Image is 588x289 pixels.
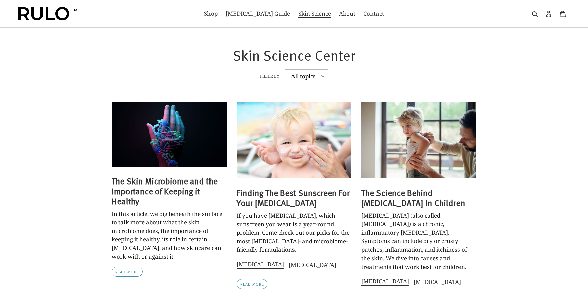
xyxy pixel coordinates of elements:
a: Shop [201,8,221,19]
h2: The Science Behind [MEDICAL_DATA] In Children [361,188,476,208]
h2: The Skin Microbiome and the Importance of Keeping it Healthy [112,176,227,206]
a: [MEDICAL_DATA] [414,278,461,286]
label: Filter by [260,73,279,79]
span: In this article, we dig beneath the surface to talk more about what the skin microbiome does, the... [112,210,222,261]
a: The Science Behind [MEDICAL_DATA] In Children [361,102,476,208]
span: [MEDICAL_DATA] (also called [MEDICAL_DATA]) is a chronic, inflammatory [MEDICAL_DATA]. Symptoms c... [361,212,467,271]
span: Skin Science [298,10,331,18]
a: [MEDICAL_DATA] [237,260,284,269]
a: [MEDICAL_DATA] [361,277,409,286]
h1: Skin Science Center [112,46,477,64]
ul: Tags [237,260,351,270]
span: Shop [204,10,218,18]
a: About [336,8,359,19]
a: [MEDICAL_DATA] [289,261,336,269]
img: Rulo™ Skin [18,7,77,20]
a: Skin Science [295,8,334,19]
a: Read more: The Skin Microbiome and the Importance of Keeping it Healthy [112,267,143,277]
a: Finding The Best Sunscreen For Your [MEDICAL_DATA] [237,102,351,208]
span: About [339,10,355,18]
a: [MEDICAL_DATA] Guide [222,8,293,19]
a: The Skin Microbiome and the Importance of Keeping it Healthy [112,102,227,206]
a: Read more: Finding The Best Sunscreen For Your Eczema [237,279,268,289]
h2: Finding The Best Sunscreen For Your [MEDICAL_DATA] [237,188,351,208]
span: [MEDICAL_DATA] Guide [226,10,290,18]
span: If you have [MEDICAL_DATA], which sunscreen you wear is a year-round problem. Come check out our ... [237,212,350,254]
ul: Tags [361,277,476,287]
span: Contact [363,10,384,18]
a: Contact [360,8,387,19]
